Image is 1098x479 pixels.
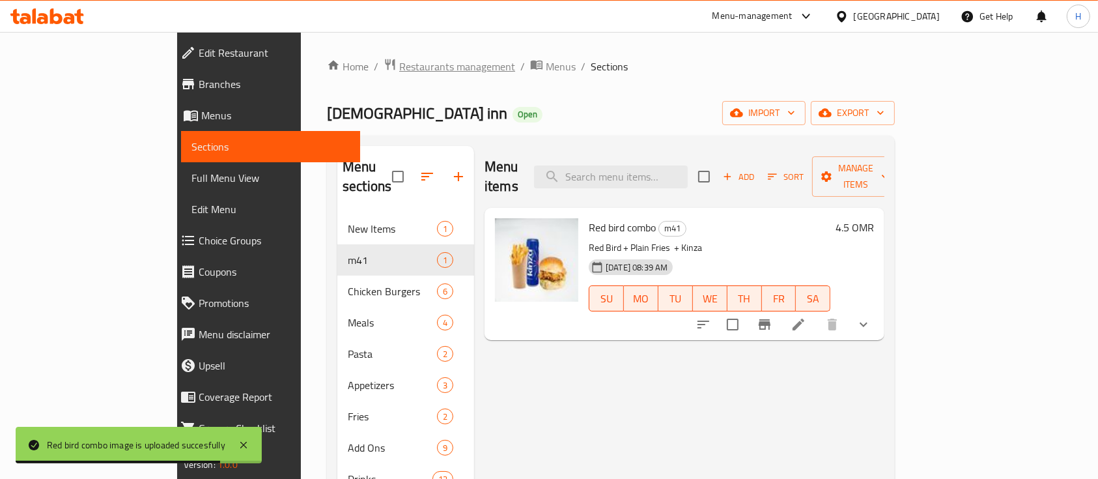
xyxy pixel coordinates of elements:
h2: Menu items [485,157,518,196]
span: Manage items [823,160,889,193]
span: Open [513,109,542,120]
a: Menu disclaimer [170,319,361,350]
div: Pasta2 [337,338,474,370]
span: MO [629,289,653,308]
span: New Items [348,221,437,237]
div: Meals [348,315,437,330]
span: Sort sections [412,161,443,192]
div: Chicken Burgers6 [337,276,474,307]
nav: breadcrumb [327,58,895,75]
span: [DATE] 08:39 AM [600,261,673,274]
span: WE [698,289,722,308]
span: [DEMOGRAPHIC_DATA] inn [327,98,507,128]
button: Sort [765,167,807,187]
li: / [581,59,585,74]
div: Add Ons9 [337,432,474,463]
li: / [374,59,378,74]
span: SA [801,289,825,308]
span: TH [733,289,757,308]
span: m41 [348,252,437,268]
a: Branches [170,68,361,100]
button: Add [718,167,759,187]
span: 1 [438,223,453,235]
div: items [437,221,453,237]
a: Coverage Report [170,381,361,413]
span: Upsell [199,358,350,373]
span: Sections [591,59,628,74]
button: delete [817,309,848,340]
span: Edit Restaurant [199,45,350,61]
span: 6 [438,285,453,298]
div: items [437,409,453,424]
img: Red bird combo [495,218,578,302]
span: import [733,105,795,121]
button: Add section [443,161,474,192]
span: Coupons [199,264,350,280]
span: Coverage Report [199,389,350,405]
span: Menu disclaimer [199,327,350,342]
div: items [437,315,453,330]
div: items [437,252,453,268]
a: Sections [181,131,361,162]
a: Edit Restaurant [170,37,361,68]
div: items [437,440,453,456]
span: H [1075,9,1081,23]
div: Fries [348,409,437,424]
span: 9 [438,442,453,454]
a: Upsell [170,350,361,381]
span: Chicken Burgers [348,283,437,299]
div: [GEOGRAPHIC_DATA] [854,9,940,23]
button: TU [658,285,693,312]
div: Fries2 [337,401,474,432]
span: FR [767,289,791,308]
div: items [437,283,453,299]
span: m41 [659,221,686,236]
div: items [437,346,453,362]
button: sort-choices [688,309,719,340]
div: items [437,377,453,393]
button: WE [693,285,727,312]
span: 2 [438,411,453,423]
div: Meals4 [337,307,474,338]
span: Branches [199,76,350,92]
span: Add item [718,167,759,187]
span: Add [721,169,756,184]
span: Menus [201,108,350,123]
a: Choice Groups [170,225,361,256]
button: Manage items [812,156,899,197]
span: Select section [690,163,718,190]
a: Edit Menu [181,194,361,225]
button: export [811,101,895,125]
span: Version: [184,456,216,473]
div: Red bird combo image is uploaded succesfully [47,438,225,452]
h2: Menu sections [343,157,392,196]
button: import [722,101,806,125]
span: Sort [768,169,804,184]
div: m411 [337,244,474,276]
span: Red bird combo [589,218,656,237]
div: Add Ons [348,440,437,456]
button: TH [727,285,762,312]
a: Promotions [170,287,361,319]
button: Branch-specific-item [749,309,780,340]
span: Choice Groups [199,233,350,248]
a: Full Menu View [181,162,361,194]
span: Pasta [348,346,437,362]
span: export [821,105,884,121]
span: 1 [438,254,453,267]
h6: 4.5 OMR [836,218,874,237]
div: Open [513,107,542,123]
a: Edit menu item [791,317,806,332]
span: SU [595,289,619,308]
span: Select all sections [384,163,412,190]
button: show more [848,309,879,340]
li: / [520,59,525,74]
div: Menu-management [712,8,793,24]
div: New Items1 [337,213,474,244]
span: TU [664,289,688,308]
span: Appetizers [348,377,437,393]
